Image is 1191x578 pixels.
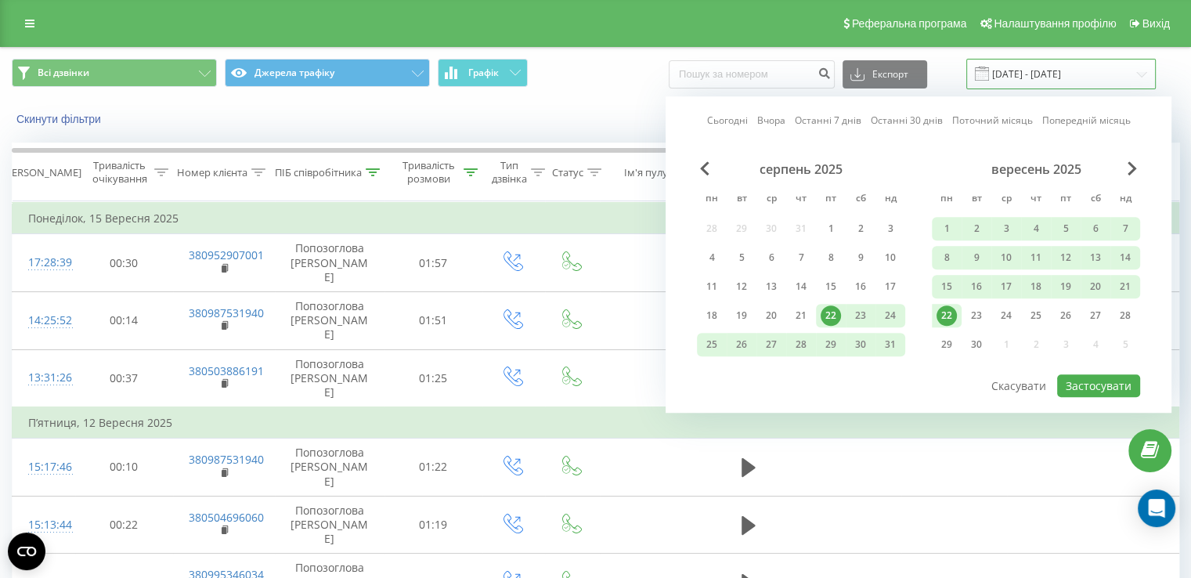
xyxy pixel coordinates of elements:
[880,247,900,268] div: 10
[962,246,991,269] div: вт 9 вер 2025 р.
[189,510,264,525] a: 380504696060
[966,305,987,326] div: 23
[28,510,60,540] div: 15:13:44
[1051,217,1081,240] div: пт 5 вер 2025 р.
[1042,114,1131,128] a: Попередній місяць
[791,334,811,355] div: 28
[1057,374,1140,397] button: Застосувати
[1081,217,1110,240] div: сб 6 вер 2025 р.
[1024,188,1048,211] abbr: четвер
[846,275,875,298] div: сб 16 серп 2025 р.
[996,219,1016,239] div: 3
[1115,276,1135,297] div: 21
[697,275,727,298] div: пн 11 серп 2025 р.
[850,305,871,326] div: 23
[702,247,722,268] div: 4
[850,334,871,355] div: 30
[88,159,150,186] div: Тривалість очікування
[996,247,1016,268] div: 10
[1115,305,1135,326] div: 28
[1056,305,1076,326] div: 26
[75,349,173,407] td: 00:37
[816,275,846,298] div: пт 15 серп 2025 р.
[962,217,991,240] div: вт 2 вер 2025 р.
[937,334,957,355] div: 29
[275,291,384,349] td: Попозоглова [PERSON_NAME]
[756,275,786,298] div: ср 13 серп 2025 р.
[189,452,264,467] a: 380987531940
[1110,217,1140,240] div: нд 7 вер 2025 р.
[1026,219,1046,239] div: 4
[384,234,482,292] td: 01:57
[875,217,905,240] div: нд 3 серп 2025 р.
[849,188,872,211] abbr: субота
[786,333,816,356] div: чт 28 серп 2025 р.
[731,247,752,268] div: 5
[756,246,786,269] div: ср 6 серп 2025 р.
[492,159,527,186] div: Тип дзвінка
[1056,219,1076,239] div: 5
[1085,276,1106,297] div: 20
[880,334,900,355] div: 31
[962,304,991,327] div: вт 23 вер 2025 р.
[786,246,816,269] div: чт 7 серп 2025 р.
[75,291,173,349] td: 00:14
[991,217,1021,240] div: ср 3 вер 2025 р.
[702,334,722,355] div: 25
[384,291,482,349] td: 01:51
[850,247,871,268] div: 9
[275,166,362,179] div: ПІБ співробітника
[962,333,991,356] div: вт 30 вер 2025 р.
[1054,188,1077,211] abbr: п’ятниця
[1081,246,1110,269] div: сб 13 вер 2025 р.
[727,333,756,356] div: вт 26 серп 2025 р.
[1138,489,1175,527] div: Open Intercom Messenger
[275,349,384,407] td: Попозоглова [PERSON_NAME]
[879,188,902,211] abbr: неділя
[702,276,722,297] div: 11
[816,304,846,327] div: пт 22 серп 2025 р.
[852,17,967,30] span: Реферальна програма
[994,188,1018,211] abbr: середа
[1085,247,1106,268] div: 13
[384,496,482,554] td: 01:19
[795,114,861,128] a: Останні 7 днів
[819,188,843,211] abbr: п’ятниця
[880,276,900,297] div: 17
[935,188,958,211] abbr: понеділок
[761,334,781,355] div: 27
[850,219,871,239] div: 2
[384,349,482,407] td: 01:25
[996,276,1016,297] div: 17
[1021,304,1051,327] div: чт 25 вер 2025 р.
[791,305,811,326] div: 21
[932,246,962,269] div: пн 8 вер 2025 р.
[177,166,247,179] div: Номер клієнта
[952,114,1033,128] a: Поточний місяць
[991,304,1021,327] div: ср 24 вер 2025 р.
[697,333,727,356] div: пн 25 серп 2025 р.
[1142,17,1170,30] span: Вихід
[791,247,811,268] div: 7
[225,59,430,87] button: Джерела трафіку
[1085,219,1106,239] div: 6
[880,305,900,326] div: 24
[697,304,727,327] div: пн 18 серп 2025 р.
[28,305,60,336] div: 14:25:52
[846,246,875,269] div: сб 9 серп 2025 р.
[875,275,905,298] div: нд 17 серп 2025 р.
[789,188,813,211] abbr: четвер
[756,333,786,356] div: ср 27 серп 2025 р.
[1051,275,1081,298] div: пт 19 вер 2025 р.
[730,188,753,211] abbr: вівторок
[937,305,957,326] div: 22
[966,247,987,268] div: 9
[757,114,785,128] a: Вчора
[791,276,811,297] div: 14
[275,496,384,554] td: Попозоглова [PERSON_NAME]
[275,439,384,497] td: Попозоглова [PERSON_NAME]
[438,59,528,87] button: Графік
[552,166,583,179] div: Статус
[937,276,957,297] div: 15
[398,159,460,186] div: Тривалість розмови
